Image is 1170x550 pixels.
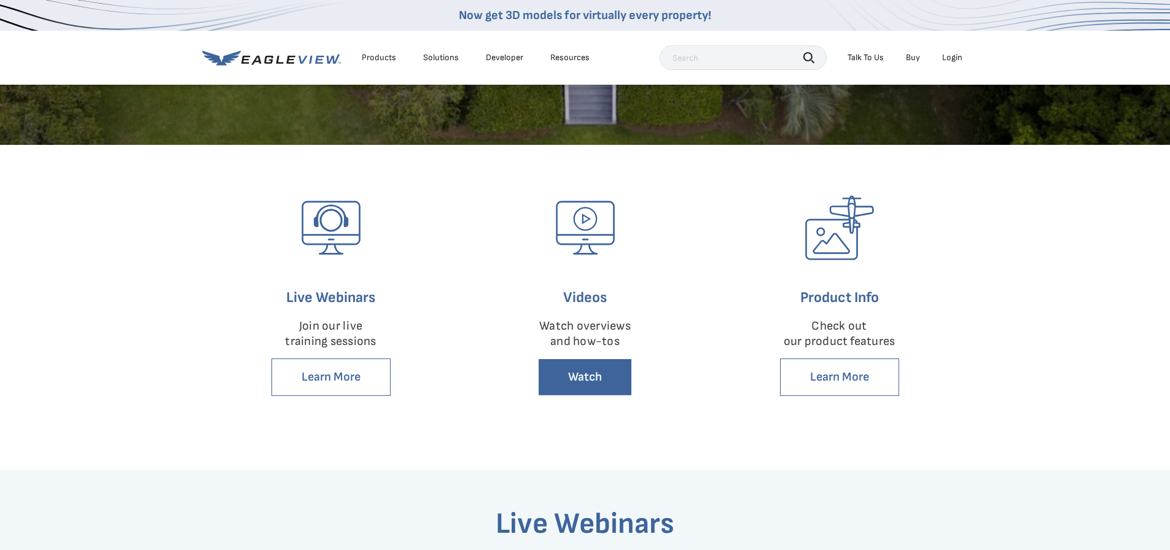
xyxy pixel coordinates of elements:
h6: Product Info [735,286,945,309]
p: Join our live training sessions [226,319,436,349]
input: Search [660,45,827,70]
a: Learn More [780,358,899,396]
a: Learn More [271,358,391,396]
a: Watch [538,358,632,396]
a: Now get 3D models for virtually every property! [459,8,711,23]
div: Resources [550,52,590,63]
h6: Live Webinars [226,286,436,309]
div: Solutions [423,52,459,63]
a: Buy [906,52,920,63]
div: Talk To Us [848,52,884,63]
p: Watch overviews and how-tos [480,319,690,349]
div: Products [362,52,396,63]
a: Developer [486,52,523,63]
h6: Videos [480,286,690,309]
div: Login [942,52,962,63]
p: Check out our product features [735,319,945,349]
